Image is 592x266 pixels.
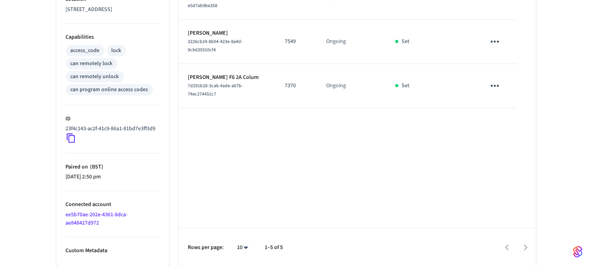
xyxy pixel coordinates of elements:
[66,125,156,133] p: 23f4c143-ac2f-41c9-86a1-81bd7e3ff3d9
[188,38,243,53] span: 3226cb24-8b04-423e-8a4d-9cb639310cf4
[265,244,283,252] p: 1–5 of 5
[188,82,243,97] span: 7d291b28-3ca6-4ade-a67b-74ec274451c7
[71,86,148,94] div: can program online access codes
[66,115,160,123] p: ID
[233,242,252,253] div: 10
[66,200,160,209] p: Connected account
[573,245,583,258] img: SeamLogoGradient.69752ec5.svg
[66,247,160,255] p: Custom Metadata
[66,33,160,41] p: Capabilities
[71,47,100,55] div: access_code
[402,37,409,46] p: Set
[402,82,409,90] p: Set
[71,73,119,81] div: can remotely unlock
[317,20,386,64] td: Ongoing
[71,60,113,68] div: can remotely lock
[285,37,307,46] p: 7549
[88,163,103,171] span: ( BST )
[188,244,224,252] p: Rows per page:
[285,82,307,90] p: 7370
[66,211,128,227] a: ee5b70ae-202e-4361-8dca-ae848427d972
[188,29,266,37] p: [PERSON_NAME]
[317,64,386,108] td: Ongoing
[66,173,160,181] p: [DATE] 2:50 pm
[66,163,160,171] p: Paired on
[66,6,160,14] p: [STREET_ADDRESS]
[112,47,121,55] div: lock
[188,73,266,82] p: [PERSON_NAME] F6 2A Colum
